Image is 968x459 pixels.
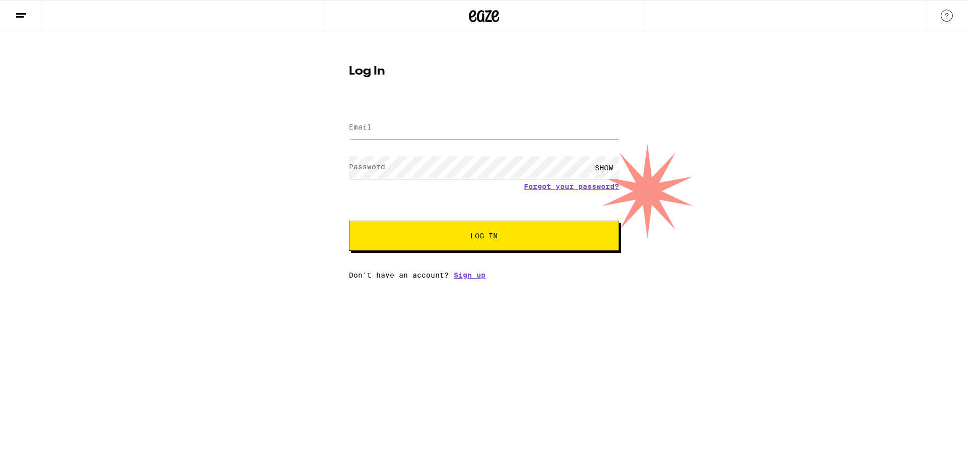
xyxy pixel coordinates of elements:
[349,116,619,139] input: Email
[349,65,619,78] h1: Log In
[454,271,486,279] a: Sign up
[349,123,372,131] label: Email
[589,156,619,179] div: SHOW
[524,182,619,190] a: Forgot your password?
[349,271,619,279] div: Don't have an account?
[349,163,385,171] label: Password
[470,232,498,239] span: Log In
[349,221,619,251] button: Log In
